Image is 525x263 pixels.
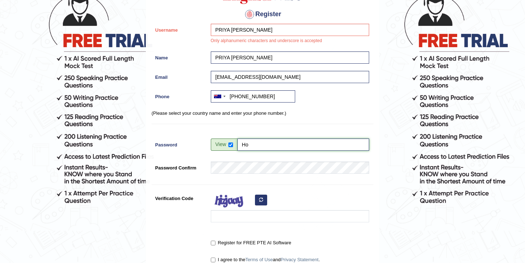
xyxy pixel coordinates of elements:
input: Show/Hide Password [228,142,233,147]
label: Password Confirm [152,162,207,171]
div: Australia: +61 [211,91,228,102]
label: Verification Code [152,192,207,202]
label: Name [152,51,207,61]
a: Terms of Use [245,257,273,262]
label: Email [152,71,207,81]
label: Phone [152,90,207,100]
label: Username [152,24,207,33]
a: Privacy Statement [280,257,319,262]
input: +61 412 345 678 [211,90,295,103]
p: (Please select your country name and enter your phone number.) [152,110,373,117]
label: Register for FREE PTE AI Software [211,239,291,246]
input: Register for FREE PTE AI Software [211,241,215,245]
label: Password [152,139,207,148]
input: I agree to theTerms of UseandPrivacy Statement. [211,258,215,262]
h4: Register [152,9,373,20]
